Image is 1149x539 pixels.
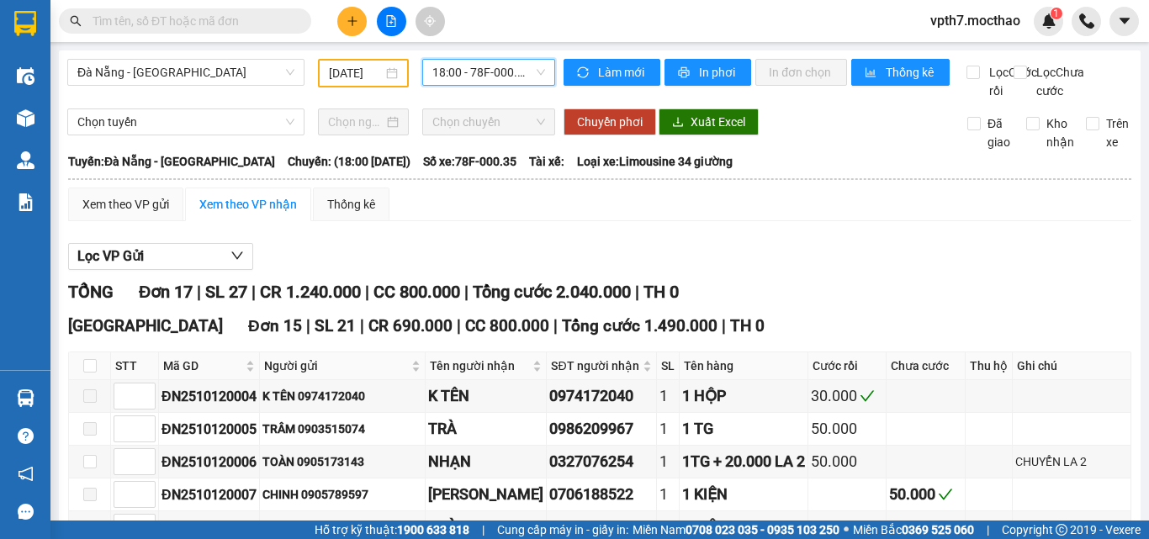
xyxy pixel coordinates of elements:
[902,523,974,536] strong: 0369 525 060
[77,246,144,267] span: Lọc VP Gửi
[659,450,676,473] div: 1
[428,384,543,408] div: K TÊN
[691,113,745,131] span: Xuất Excel
[159,478,260,511] td: ĐN2510120007
[262,387,422,405] div: K TÊN 0974172040
[682,384,805,408] div: 1 HỘP
[17,193,34,211] img: solution-icon
[938,487,953,502] span: check
[428,417,543,441] div: TRÀ
[699,63,738,82] span: In phơi
[659,384,676,408] div: 1
[686,523,839,536] strong: 0708 023 035 - 0935 103 250
[547,446,656,478] td: 0327076254
[549,450,653,473] div: 0327076254
[373,282,460,302] span: CC 800.000
[1079,13,1094,29] img: phone-icon
[430,357,529,375] span: Tên người nhận
[1117,13,1132,29] span: caret-down
[564,59,660,86] button: syncLàm mới
[365,282,369,302] span: |
[529,152,564,171] span: Tài xế:
[811,515,883,539] div: 40.000
[860,388,875,404] span: check
[643,282,679,302] span: TH 0
[432,60,545,85] span: 18:00 - 78F-000.35
[680,352,808,380] th: Tên hàng
[306,316,310,336] span: |
[1041,13,1056,29] img: icon-new-feature
[497,521,628,539] span: Cung cấp máy in - giấy in:
[678,66,692,80] span: printer
[18,466,34,482] span: notification
[966,352,1013,380] th: Thu hộ
[549,417,653,441] div: 0986209967
[672,116,684,129] span: download
[424,15,436,27] span: aim
[549,384,653,408] div: 0974172040
[755,59,847,86] button: In đơn chọn
[464,282,469,302] span: |
[1040,114,1081,151] span: Kho nhận
[865,66,879,80] span: bar-chart
[1056,524,1067,536] span: copyright
[161,517,257,538] div: ĐN2510120008
[161,419,257,440] div: ĐN2510120005
[327,195,375,214] div: Thống kê
[428,483,543,506] div: [PERSON_NAME]
[562,316,717,336] span: Tổng cước 1.490.000
[230,249,244,262] span: down
[17,67,34,85] img: warehouse-icon
[851,59,950,86] button: bar-chartThống kê
[1099,114,1136,151] span: Trên xe
[315,521,469,539] span: Hỗ trợ kỹ thuật:
[682,417,805,441] div: 1 TG
[549,483,653,506] div: 0706188522
[1051,8,1062,19] sup: 1
[657,352,680,380] th: SL
[659,417,676,441] div: 1
[347,15,358,27] span: plus
[1109,7,1139,36] button: caret-down
[659,515,676,539] div: 1
[260,282,361,302] span: CR 1.240.000
[682,515,805,539] div: 1 KIỆN
[426,446,547,478] td: NHẠN
[93,12,291,30] input: Tìm tên, số ĐT hoặc mã đơn
[163,357,242,375] span: Mã GD
[288,152,410,171] span: Chuyến: (18:00 [DATE])
[161,452,257,473] div: ĐN2510120006
[262,452,422,471] div: TOÀN 0905173143
[262,420,422,438] div: TRÂM 0903515074
[199,195,297,214] div: Xem theo VP nhận
[853,521,974,539] span: Miền Bắc
[917,10,1034,31] span: vpth7.mocthao
[18,428,34,444] span: question-circle
[426,478,547,511] td: CHEN
[14,11,36,36] img: logo-vxr
[252,282,256,302] span: |
[432,109,545,135] span: Chọn chuyến
[682,483,805,506] div: 1 KIỆN
[886,63,936,82] span: Thống kê
[426,413,547,446] td: TRÀ
[811,417,883,441] div: 50.000
[377,7,406,36] button: file-add
[77,109,294,135] span: Chọn tuyến
[111,352,159,380] th: STT
[428,450,543,473] div: NHẠN
[659,108,759,135] button: downloadXuất Excel
[68,282,114,302] span: TỔNG
[205,282,247,302] span: SL 27
[547,478,656,511] td: 0706188522
[1015,452,1128,471] div: CHUYỂN LA 2
[68,155,275,168] b: Tuyến: Đà Nẵng - [GEOGRAPHIC_DATA]
[18,504,34,520] span: message
[82,195,169,214] div: Xem theo VP gửi
[68,316,223,336] span: [GEOGRAPHIC_DATA]
[860,520,875,535] span: check
[428,515,543,539] div: TOÀN
[385,15,397,27] span: file-add
[1030,63,1087,100] span: Lọc Chưa cước
[987,521,989,539] span: |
